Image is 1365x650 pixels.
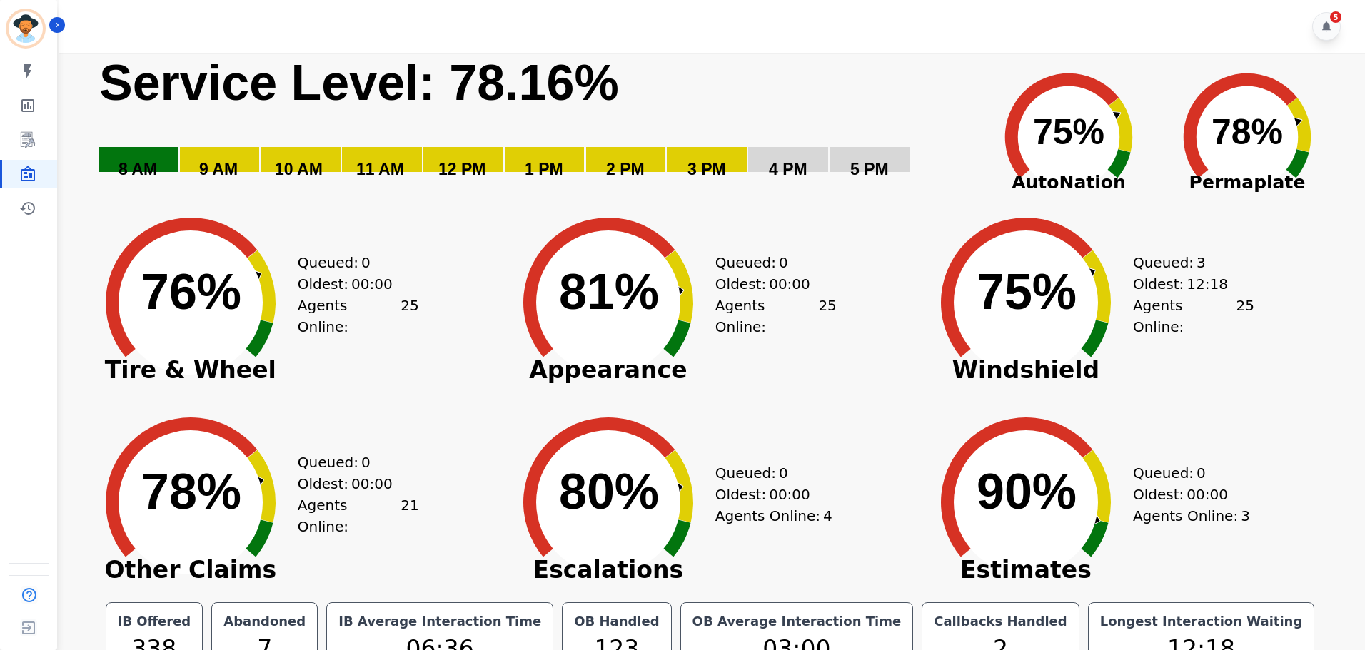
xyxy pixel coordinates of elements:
[1197,462,1206,484] span: 0
[361,452,371,473] span: 0
[1158,169,1336,196] span: Permaplate
[1187,273,1228,295] span: 12:18
[715,252,822,273] div: Queued:
[769,160,807,178] text: 4 PM
[687,160,726,178] text: 3 PM
[979,169,1158,196] span: AutoNation
[84,363,298,377] span: Tire & Wheel
[1133,252,1240,273] div: Queued:
[99,55,619,111] text: Service Level: 78.16%
[221,611,308,631] div: Abandoned
[401,295,418,337] span: 25
[1097,611,1306,631] div: Longest Interaction Waiting
[559,264,659,320] text: 81%
[9,11,43,46] img: Bordered avatar
[715,462,822,484] div: Queued:
[1236,295,1254,337] span: 25
[141,264,241,320] text: 76%
[779,462,788,484] span: 0
[298,494,419,537] div: Agents Online:
[606,160,645,178] text: 2 PM
[361,252,371,273] span: 0
[919,563,1133,577] span: Estimates
[501,363,715,377] span: Appearance
[769,273,810,295] span: 00:00
[298,273,405,295] div: Oldest:
[351,273,393,295] span: 00:00
[1187,484,1228,505] span: 00:00
[1133,462,1240,484] div: Queued:
[818,295,836,337] span: 25
[199,160,238,178] text: 9 AM
[84,563,298,577] span: Other Claims
[1033,112,1104,152] text: 75%
[715,273,822,295] div: Oldest:
[501,563,715,577] span: Escalations
[823,505,832,527] span: 4
[1197,252,1206,273] span: 3
[715,505,837,527] div: Agents Online:
[571,611,662,631] div: OB Handled
[115,611,194,631] div: IB Offered
[559,464,659,519] text: 80%
[850,160,889,178] text: 5 PM
[977,464,1077,519] text: 90%
[1133,295,1254,337] div: Agents Online:
[1241,505,1250,527] span: 3
[715,295,837,337] div: Agents Online:
[438,160,485,178] text: 12 PM
[931,611,1070,631] div: Callbacks Handled
[141,464,241,519] text: 78%
[715,484,822,505] div: Oldest:
[769,484,810,505] span: 00:00
[525,160,563,178] text: 1 PM
[275,160,323,178] text: 10 AM
[298,452,405,473] div: Queued:
[977,264,1077,320] text: 75%
[98,53,977,199] svg: Service Level: 0%
[1212,112,1283,152] text: 78%
[690,611,905,631] div: OB Average Interaction Time
[356,160,404,178] text: 11 AM
[779,252,788,273] span: 0
[919,363,1133,377] span: Windshield
[298,295,419,337] div: Agents Online:
[1330,11,1341,23] div: 5
[336,611,544,631] div: IB Average Interaction Time
[119,160,157,178] text: 8 AM
[298,252,405,273] div: Queued:
[1133,273,1240,295] div: Oldest:
[351,473,393,494] span: 00:00
[1133,505,1254,527] div: Agents Online:
[1133,484,1240,505] div: Oldest:
[298,473,405,494] div: Oldest:
[401,494,418,537] span: 21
